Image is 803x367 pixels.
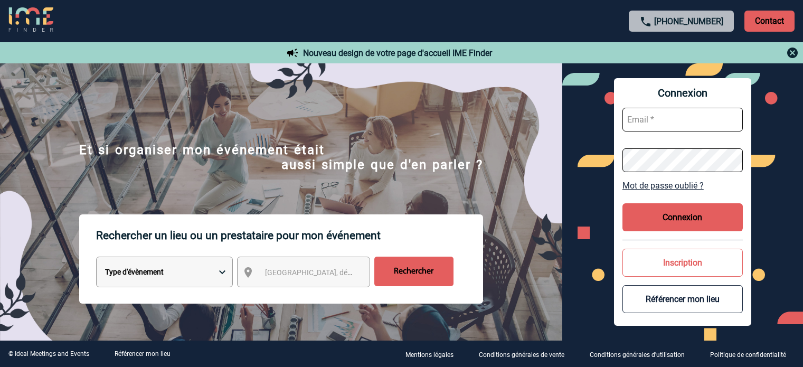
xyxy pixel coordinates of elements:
[622,249,743,277] button: Inscription
[710,351,786,359] p: Politique de confidentialité
[8,350,89,357] div: © Ideal Meetings and Events
[639,15,652,28] img: call-24-px.png
[654,16,723,26] a: [PHONE_NUMBER]
[622,87,743,99] span: Connexion
[405,351,454,359] p: Mentions légales
[590,351,685,359] p: Conditions générales d'utilisation
[265,268,412,277] span: [GEOGRAPHIC_DATA], département, région...
[470,349,581,359] a: Conditions générales de vente
[397,349,470,359] a: Mentions légales
[374,257,454,286] input: Rechercher
[622,203,743,231] button: Connexion
[581,349,702,359] a: Conditions générales d'utilisation
[622,285,743,313] button: Référencer mon lieu
[622,181,743,191] a: Mot de passe oublié ?
[744,11,795,32] p: Contact
[622,108,743,131] input: Email *
[479,351,564,359] p: Conditions générales de vente
[115,350,171,357] a: Référencer mon lieu
[96,214,483,257] p: Rechercher un lieu ou un prestataire pour mon événement
[702,349,803,359] a: Politique de confidentialité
